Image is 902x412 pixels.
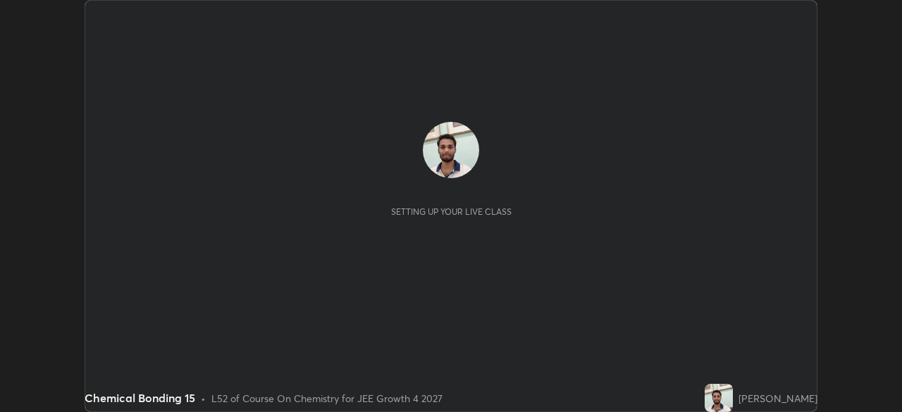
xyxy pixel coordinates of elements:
img: c66d2e97de7f40d29c29f4303e2ba008.jpg [423,122,479,178]
div: L52 of Course On Chemistry for JEE Growth 4 2027 [211,391,443,406]
div: [PERSON_NAME] [739,391,817,406]
div: • [201,391,206,406]
div: Setting up your live class [391,206,512,217]
div: Chemical Bonding 15 [85,389,195,406]
img: c66d2e97de7f40d29c29f4303e2ba008.jpg [705,384,733,412]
